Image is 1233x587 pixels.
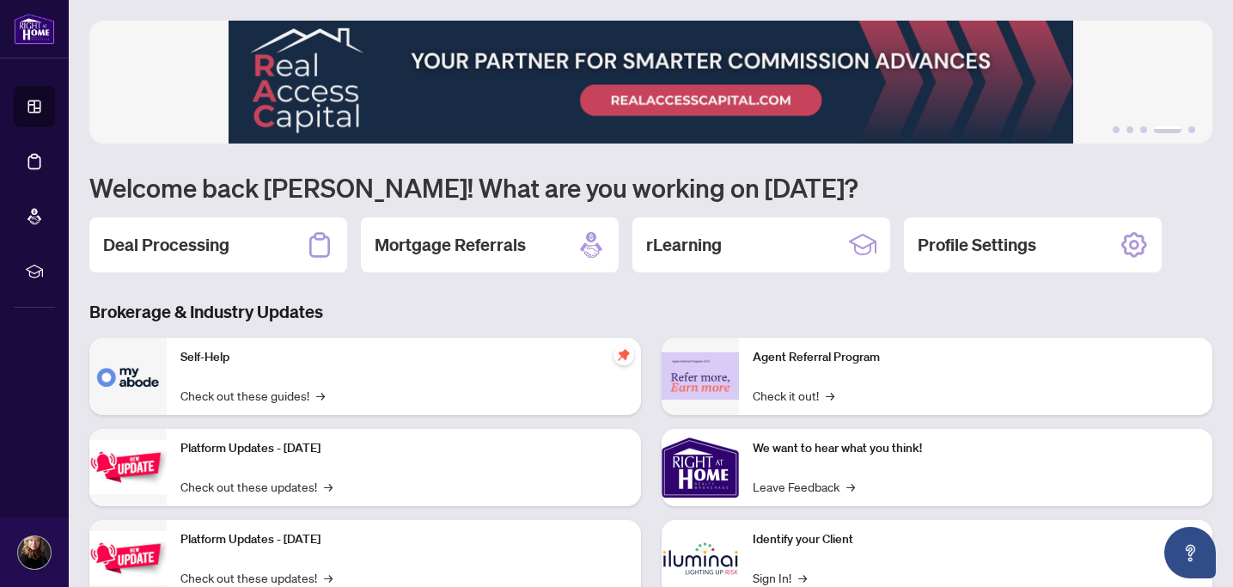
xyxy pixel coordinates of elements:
span: pushpin [613,345,634,365]
a: Check out these updates!→ [180,477,333,496]
h3: Brokerage & Industry Updates [89,300,1212,324]
img: Platform Updates - July 21, 2025 [89,440,167,494]
img: Agent Referral Program [662,352,739,400]
h2: rLearning [646,233,722,257]
button: 1 [1113,126,1120,133]
button: Open asap [1164,527,1216,578]
span: → [316,386,325,405]
p: Self-Help [180,348,627,367]
span: → [798,568,807,587]
a: Check out these updates!→ [180,568,333,587]
a: Sign In!→ [753,568,807,587]
button: 5 [1188,126,1195,133]
p: We want to hear what you think! [753,439,1199,458]
button: 4 [1154,126,1181,133]
h1: Welcome back [PERSON_NAME]! What are you working on [DATE]? [89,171,1212,204]
h2: Mortgage Referrals [375,233,526,257]
img: Platform Updates - July 8, 2025 [89,531,167,585]
a: Check it out!→ [753,386,834,405]
a: Check out these guides!→ [180,386,325,405]
a: Leave Feedback→ [753,477,855,496]
p: Identify your Client [753,530,1199,549]
h2: Deal Processing [103,233,229,257]
p: Platform Updates - [DATE] [180,439,627,458]
h2: Profile Settings [918,233,1036,257]
img: Self-Help [89,338,167,415]
p: Platform Updates - [DATE] [180,530,627,549]
img: Profile Icon [18,536,51,569]
p: Agent Referral Program [753,348,1199,367]
button: 2 [1126,126,1133,133]
span: → [324,568,333,587]
img: We want to hear what you think! [662,429,739,506]
img: logo [14,13,55,45]
span: → [826,386,834,405]
button: 3 [1140,126,1147,133]
img: Slide 3 [89,21,1212,144]
span: → [846,477,855,496]
span: → [324,477,333,496]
